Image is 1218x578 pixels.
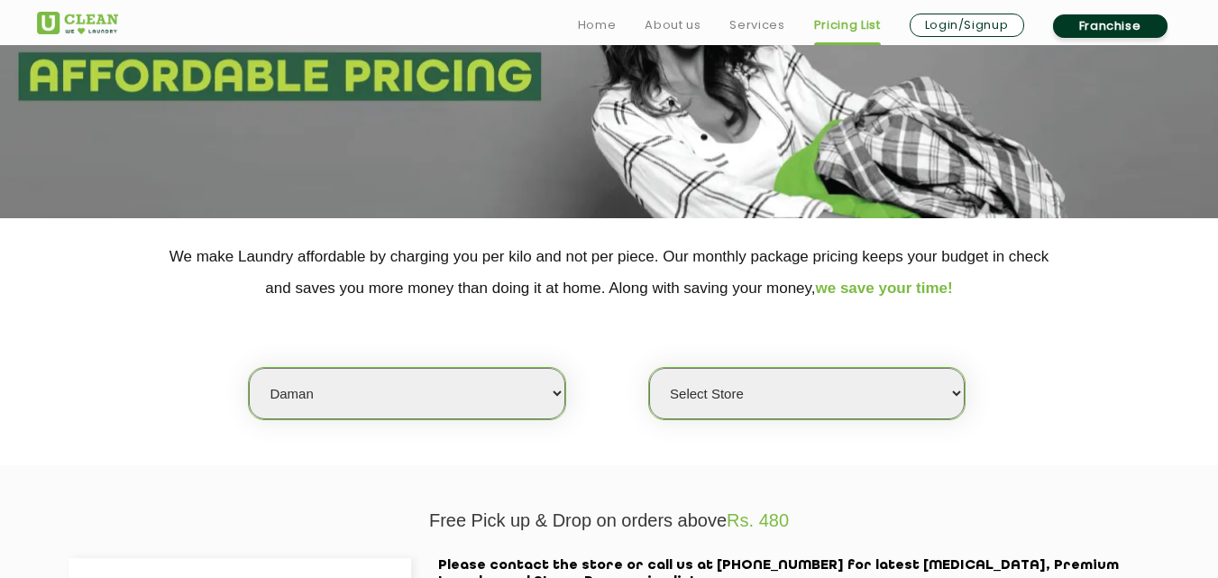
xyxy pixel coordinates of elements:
img: UClean Laundry and Dry Cleaning [37,12,118,34]
a: Services [729,14,784,36]
a: Login/Signup [910,14,1024,37]
p: We make Laundry affordable by charging you per kilo and not per piece. Our monthly package pricin... [37,241,1182,304]
a: Pricing List [814,14,881,36]
p: Free Pick up & Drop on orders above [37,510,1182,531]
a: About us [645,14,701,36]
span: Rs. 480 [727,510,789,530]
span: we save your time! [816,280,953,297]
a: Home [578,14,617,36]
a: Franchise [1053,14,1168,38]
